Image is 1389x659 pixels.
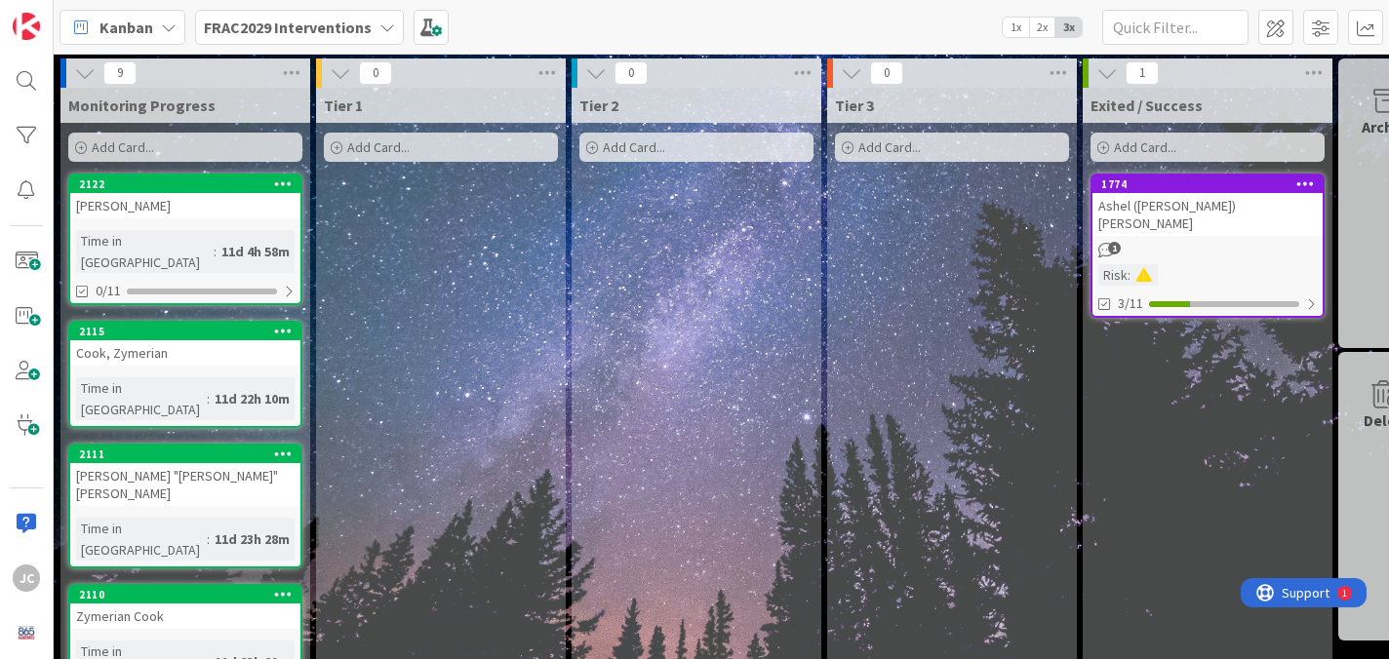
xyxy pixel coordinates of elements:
[70,586,300,603] div: 2110
[1092,175,1323,193] div: 1774
[615,61,648,85] span: 0
[210,528,295,550] div: 11d 23h 28m
[579,96,618,115] span: Tier 2
[99,16,153,39] span: Kanban
[13,13,40,40] img: Visit kanbanzone.com
[870,61,903,85] span: 0
[204,18,372,37] b: FRAC2029 Interventions
[210,388,295,409] div: 11d 22h 10m
[41,3,89,26] span: Support
[207,528,210,550] span: :
[324,96,363,115] span: Tier 1
[835,96,874,115] span: Tier 3
[68,174,302,305] a: 2122[PERSON_NAME]Time in [GEOGRAPHIC_DATA]:11d 4h 58m0/11
[13,564,40,592] div: JC
[1098,264,1128,286] div: Risk
[1092,175,1323,236] div: 1774Ashel ([PERSON_NAME]) [PERSON_NAME]
[79,447,300,461] div: 2111
[359,61,392,85] span: 0
[1029,18,1055,37] span: 2x
[603,138,665,156] span: Add Card...
[79,325,300,338] div: 2115
[1108,242,1121,254] span: 1
[70,175,300,193] div: 2122
[68,321,302,428] a: 2115Cook, ZymerianTime in [GEOGRAPHIC_DATA]:11d 22h 10m
[1055,18,1082,37] span: 3x
[1092,193,1323,236] div: Ashel ([PERSON_NAME]) [PERSON_NAME]
[1126,61,1159,85] span: 1
[1003,18,1029,37] span: 1x
[70,323,300,366] div: 2115Cook, Zymerian
[1114,138,1176,156] span: Add Card...
[70,193,300,218] div: [PERSON_NAME]
[70,463,300,506] div: [PERSON_NAME] "[PERSON_NAME]" [PERSON_NAME]
[1091,96,1203,115] span: Exited / Success
[70,175,300,218] div: 2122[PERSON_NAME]
[79,588,300,601] div: 2110
[92,138,154,156] span: Add Card...
[70,446,300,506] div: 2111[PERSON_NAME] "[PERSON_NAME]" [PERSON_NAME]
[70,603,300,629] div: Zymerian Cook
[70,323,300,340] div: 2115
[103,61,137,85] span: 9
[76,518,207,561] div: Time in [GEOGRAPHIC_DATA]
[1118,293,1143,314] span: 3/11
[101,8,106,23] div: 1
[96,281,121,301] span: 0/11
[214,241,217,262] span: :
[207,388,210,409] span: :
[13,619,40,646] img: avatar
[79,177,300,191] div: 2122
[1128,264,1131,286] span: :
[76,230,214,273] div: Time in [GEOGRAPHIC_DATA]
[70,340,300,366] div: Cook, Zymerian
[858,138,921,156] span: Add Card...
[1091,174,1325,318] a: 1774Ashel ([PERSON_NAME]) [PERSON_NAME]Risk:3/11
[217,241,295,262] div: 11d 4h 58m
[70,586,300,629] div: 2110Zymerian Cook
[70,446,300,463] div: 2111
[1102,10,1249,45] input: Quick Filter...
[68,444,302,568] a: 2111[PERSON_NAME] "[PERSON_NAME]" [PERSON_NAME]Time in [GEOGRAPHIC_DATA]:11d 23h 28m
[68,96,216,115] span: Monitoring Progress
[347,138,410,156] span: Add Card...
[1101,177,1323,191] div: 1774
[76,377,207,420] div: Time in [GEOGRAPHIC_DATA]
